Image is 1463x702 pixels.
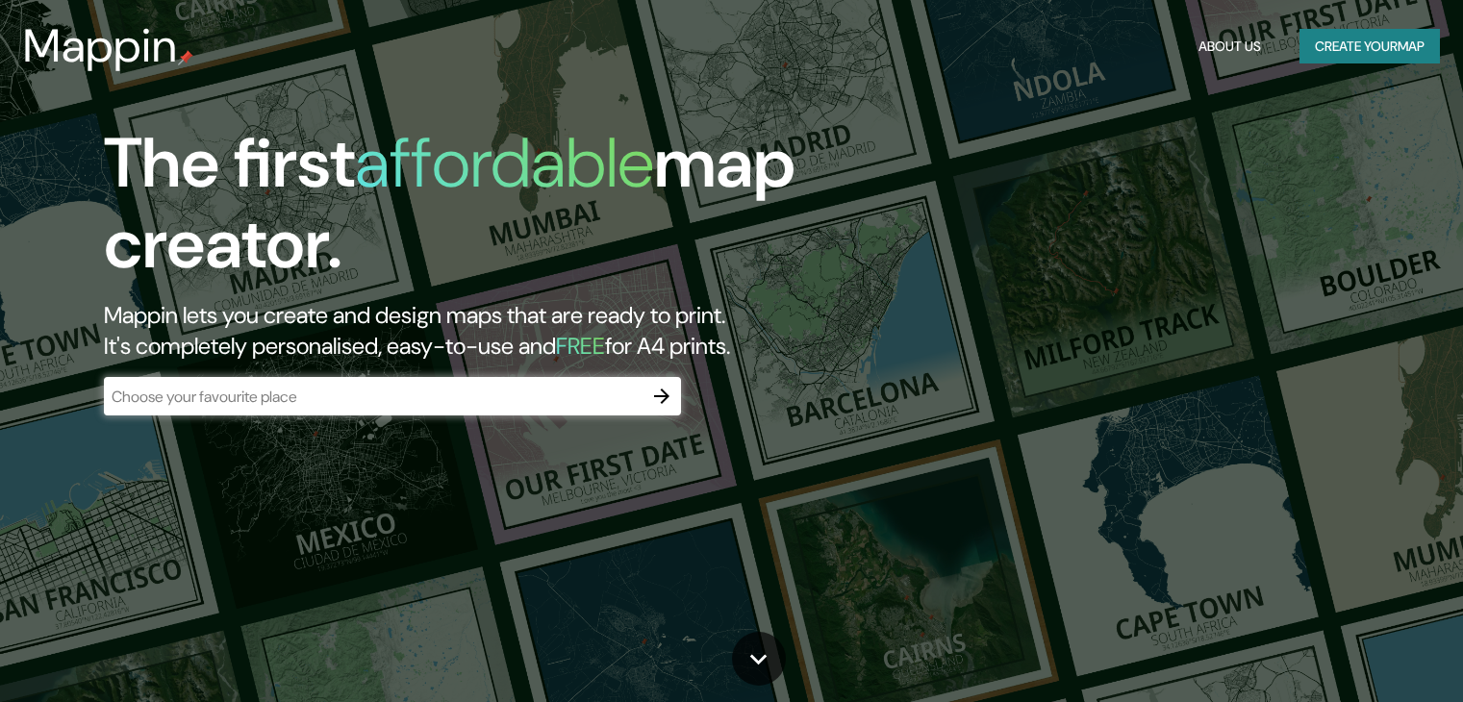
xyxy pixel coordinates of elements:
h1: The first map creator. [104,123,836,300]
h2: Mappin lets you create and design maps that are ready to print. It's completely personalised, eas... [104,300,836,362]
input: Choose your favourite place [104,386,643,408]
button: Create yourmap [1299,29,1440,64]
h1: affordable [355,118,654,208]
img: mappin-pin [178,50,193,65]
h3: Mappin [23,19,178,73]
h5: FREE [556,331,605,361]
button: About Us [1191,29,1269,64]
